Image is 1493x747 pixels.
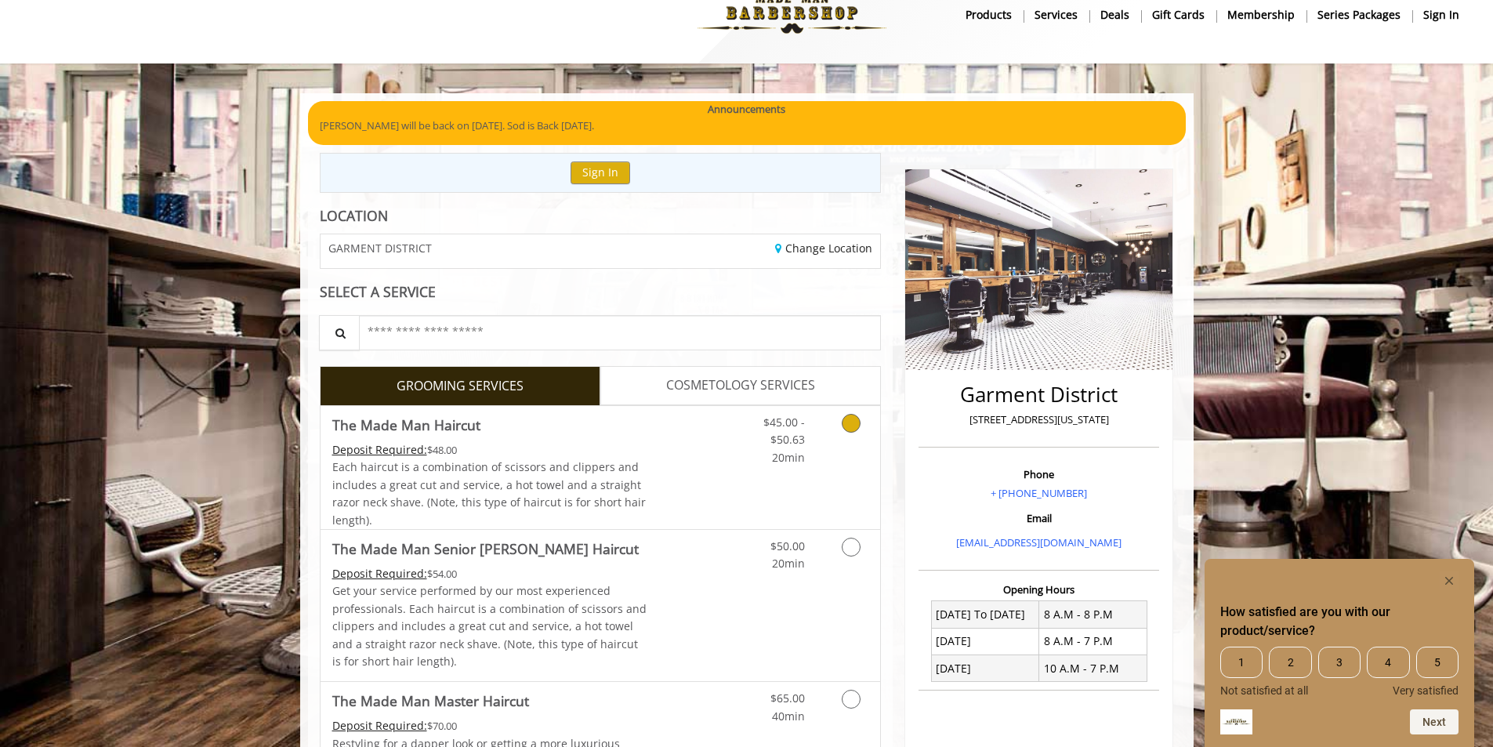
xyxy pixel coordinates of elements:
a: [EMAIL_ADDRESS][DOMAIN_NAME] [956,535,1122,549]
p: [STREET_ADDRESS][US_STATE] [922,412,1155,428]
a: MembershipMembership [1216,3,1306,26]
a: Series packagesSeries packages [1306,3,1412,26]
td: 10 A.M - 7 P.M [1039,655,1147,682]
a: Productsproducts [955,3,1024,26]
h2: Garment District [922,383,1155,406]
span: GARMENT DISTRICT [328,242,432,254]
button: Service Search [319,315,360,350]
b: The Made Man Senior [PERSON_NAME] Haircut [332,538,639,560]
h3: Phone [922,469,1155,480]
span: Each haircut is a combination of scissors and clippers and includes a great cut and service, a ho... [332,459,646,527]
b: The Made Man Master Haircut [332,690,529,712]
span: 2 [1269,647,1311,678]
b: Deals [1100,6,1129,24]
a: Gift cardsgift cards [1141,3,1216,26]
button: Sign In [571,161,630,184]
p: [PERSON_NAME] will be back on [DATE]. Sod is Back [DATE]. [320,118,1174,134]
span: $50.00 [770,538,805,553]
p: Get your service performed by our most experienced professionals. Each haircut is a combination o... [332,582,647,670]
td: [DATE] [931,655,1039,682]
span: $65.00 [770,691,805,705]
b: Series packages [1317,6,1401,24]
button: Hide survey [1440,571,1459,590]
div: How satisfied are you with our product/service? Select an option from 1 to 5, with 1 being Not sa... [1220,647,1459,697]
b: The Made Man Haircut [332,414,480,436]
span: 3 [1318,647,1361,678]
b: products [966,6,1012,24]
span: COSMETOLOGY SERVICES [666,375,815,396]
span: This service needs some Advance to be paid before we block your appointment [332,442,427,457]
span: 40min [772,709,805,723]
span: This service needs some Advance to be paid before we block your appointment [332,566,427,581]
span: 4 [1367,647,1409,678]
a: Change Location [775,241,872,256]
td: 8 A.M - 8 P.M [1039,601,1147,628]
h3: Email [922,513,1155,524]
h3: Opening Hours [919,584,1159,595]
span: 1 [1220,647,1263,678]
b: LOCATION [320,206,388,225]
span: 20min [772,450,805,465]
div: $54.00 [332,565,647,582]
span: $45.00 - $50.63 [763,415,805,447]
a: ServicesServices [1024,3,1089,26]
div: $70.00 [332,717,647,734]
td: [DATE] [931,628,1039,655]
div: $48.00 [332,441,647,459]
td: 8 A.M - 7 P.M [1039,628,1147,655]
span: This service needs some Advance to be paid before we block your appointment [332,718,427,733]
td: [DATE] To [DATE] [931,601,1039,628]
span: GROOMING SERVICES [397,376,524,397]
a: DealsDeals [1089,3,1141,26]
b: Services [1035,6,1078,24]
div: SELECT A SERVICE [320,285,882,299]
div: How satisfied are you with our product/service? Select an option from 1 to 5, with 1 being Not sa... [1220,571,1459,734]
span: 20min [772,556,805,571]
h2: How satisfied are you with our product/service? Select an option from 1 to 5, with 1 being Not sa... [1220,603,1459,640]
a: + [PHONE_NUMBER] [991,486,1087,500]
span: 5 [1416,647,1459,678]
span: Not satisfied at all [1220,684,1308,697]
b: Announcements [708,101,785,118]
span: Very satisfied [1393,684,1459,697]
a: sign insign in [1412,3,1470,26]
button: Next question [1410,709,1459,734]
b: Membership [1227,6,1295,24]
b: gift cards [1152,6,1205,24]
b: sign in [1423,6,1459,24]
